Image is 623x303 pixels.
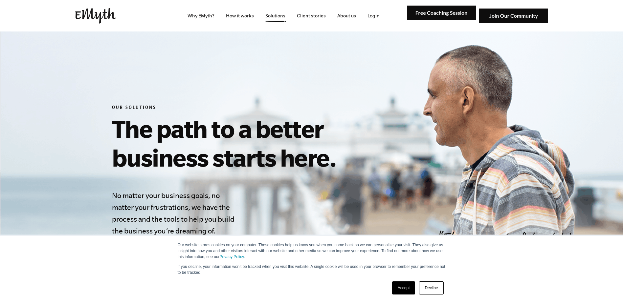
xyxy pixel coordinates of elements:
h1: The path to a better business starts here. [112,114,412,172]
a: Accept [392,281,415,294]
a: Decline [419,281,443,294]
p: If you decline, your information won’t be tracked when you visit this website. A single cookie wi... [178,264,446,275]
a: Privacy Policy [220,254,244,259]
img: Join Our Community [479,9,548,23]
iframe: Chat Widget [590,272,623,303]
h6: Our Solutions [112,105,412,111]
img: EMyth [75,8,116,24]
img: Free Coaching Session [407,6,476,20]
p: Our website stores cookies on your computer. These cookies help us know you when you come back so... [178,242,446,260]
h4: No matter your business goals, no matter your frustrations, we have the process and the tools to ... [112,190,238,237]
